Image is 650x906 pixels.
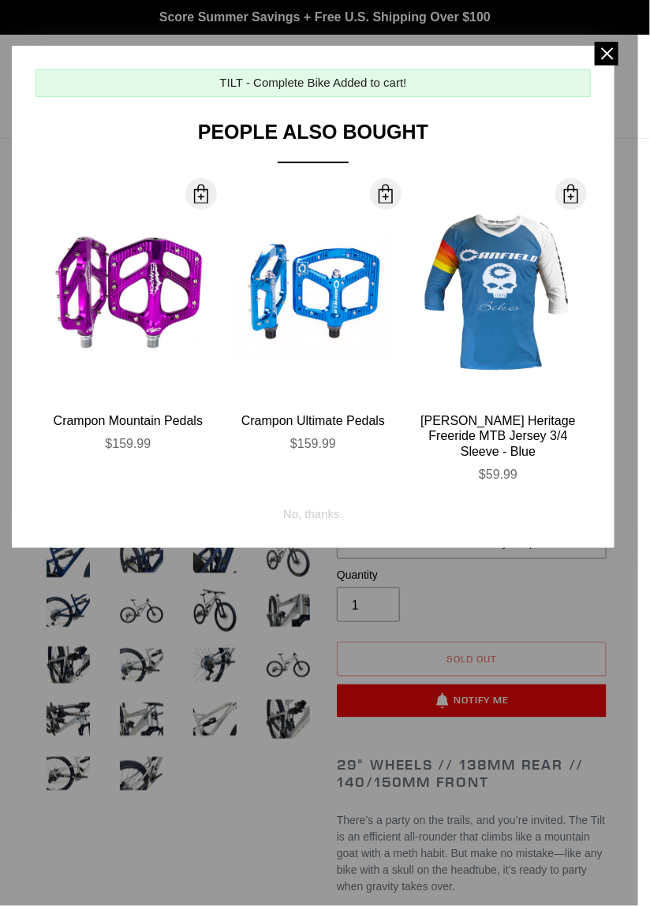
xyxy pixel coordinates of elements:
img: Canfield-Crampon-Ultimate-Blue_large.jpg [233,213,394,375]
div: People Also Bought [35,121,591,163]
span: $159.99 [290,437,336,450]
span: $159.99 [105,437,151,450]
div: No, thanks. [283,494,343,524]
img: Canfield-Crampon-Mountain-Purple-Shopify_large.jpg [47,213,209,375]
span: $59.99 [479,468,517,481]
img: Canfield-Hertiage-Jersey-Blue-Front_large.jpg [417,213,579,375]
div: [PERSON_NAME] Heritage Freeride MTB Jersey 3/4 Sleeve - Blue [417,413,579,459]
div: TILT - Complete Bike Added to cart! [219,74,406,92]
div: Crampon Mountain Pedals [47,413,209,428]
div: Crampon Ultimate Pedals [233,413,394,428]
